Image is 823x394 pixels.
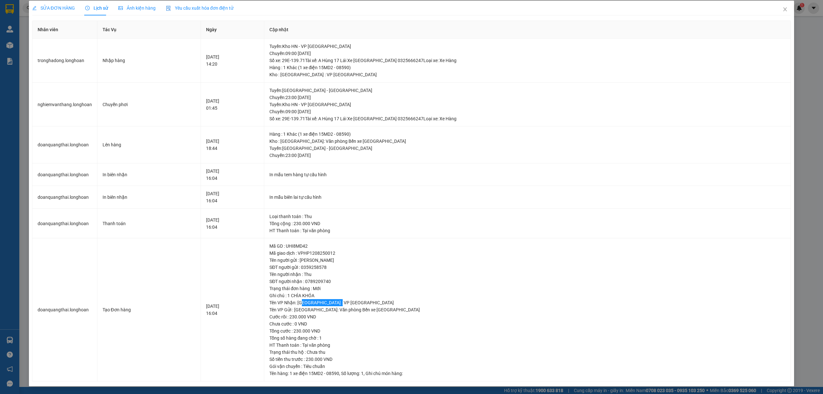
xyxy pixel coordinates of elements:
[269,285,785,292] div: Trạng thái đơn hàng : Mới
[85,6,90,10] span: clock-circle
[32,5,75,11] span: SỬA ĐƠN HÀNG
[97,21,201,39] th: Tác Vụ
[103,306,196,313] div: Tạo Đơn hàng
[269,138,785,145] div: Kho : [GEOGRAPHIC_DATA]: Văn phòng Bến xe [GEOGRAPHIC_DATA]
[269,87,785,101] div: Tuyến : [GEOGRAPHIC_DATA] - [GEOGRAPHIC_DATA] Chuyến: 23:00 [DATE]
[269,349,785,356] div: Trạng thái thu hộ : Chưa thu
[269,64,785,71] div: Hàng : 1 Khác (1 xe điện 15MD2 - 08590)
[103,194,196,201] div: In biên nhận
[166,5,234,11] span: Yêu cầu xuất hóa đơn điện tử
[269,257,785,264] div: Tên người gửi : [PERSON_NAME]
[32,186,97,209] td: doanquangthai.longhoan
[32,6,37,10] span: edit
[269,131,785,138] div: Hàng : 1 Khác (1 xe điện 15MD2 - 08590)
[269,171,785,178] div: In mẫu tem hàng tự cấu hình
[269,194,785,201] div: In mẫu biên lai tự cấu hình
[269,342,785,349] div: HT Thanh toán : Tại văn phòng
[32,126,97,163] td: doanquangthai.longhoan
[32,209,97,239] td: doanquangthai.longhoan
[32,39,97,83] td: tronghadong.longhoan
[103,141,196,148] div: Lên hàng
[269,71,785,78] div: Kho : [GEOGRAPHIC_DATA] : VP [GEOGRAPHIC_DATA]
[206,303,259,317] div: [DATE] 16:04
[269,213,785,220] div: Loại thanh toán : Thu
[361,371,364,376] span: 1
[269,292,785,299] div: Ghi chú : 1 CHÌA KHÓA
[782,7,788,12] span: close
[206,190,259,204] div: [DATE] 16:04
[166,6,171,11] img: icon
[206,138,259,152] div: [DATE] 18:44
[103,57,196,64] div: Nhập hàng
[103,220,196,227] div: Thanh toán
[269,243,785,250] div: Mã GD : UHI8MD42
[32,163,97,186] td: doanquangthai.longhoan
[118,6,123,10] span: picture
[103,101,196,108] div: Chuyển phơi
[269,278,785,285] div: SĐT người nhận : 0789209740
[269,271,785,278] div: Tên người nhận : Thu
[269,220,785,227] div: Tổng cộng : 230.000 VND
[269,264,785,271] div: SĐT người gửi : 0359258578
[206,168,259,182] div: [DATE] 16:04
[269,327,785,334] div: Tổng cước : 230.000 VND
[269,334,785,342] div: Tổng số hàng đang chờ : 1
[201,21,264,39] th: Ngày
[269,370,785,377] div: Tên hàng: , Số lượng: , Ghi chú món hàng:
[269,145,785,159] div: Tuyến : [GEOGRAPHIC_DATA] - [GEOGRAPHIC_DATA] Chuyến: 23:00 [DATE]
[269,299,785,306] div: Tên VP Nhận: [GEOGRAPHIC_DATA] : VP [GEOGRAPHIC_DATA]
[85,5,108,11] span: Lịch sử
[290,371,339,376] span: 1 xe điện 15MD2 - 08590
[269,320,785,327] div: Chưa cước : 0 VND
[269,313,785,320] div: Cước rồi : 230.000 VND
[118,5,156,11] span: Ảnh kiện hàng
[103,171,196,178] div: In biên nhận
[206,97,259,112] div: [DATE] 01:45
[32,83,97,127] td: nghiemvanthang.longhoan
[269,363,785,370] div: Gói vận chuyển : Tiêu chuẩn
[776,1,794,19] button: Close
[206,53,259,68] div: [DATE] 14:20
[269,101,785,122] div: Tuyến : Kho HN - VP [GEOGRAPHIC_DATA] Chuyến: 09:00 [DATE] Số xe: 29E-139.71 Tài xế: A Hùng 17 Lá...
[206,216,259,231] div: [DATE] 16:04
[269,306,785,313] div: Tên VP Gửi : [GEOGRAPHIC_DATA]: Văn phòng Bến xe [GEOGRAPHIC_DATA]
[269,227,785,234] div: HT Thanh toán : Tại văn phòng
[269,43,785,64] div: Tuyến : Kho HN - VP [GEOGRAPHIC_DATA] Chuyến: 09:00 [DATE] Số xe: 29E-139.71 Tài xế: A Hùng 17 Lá...
[32,21,97,39] th: Nhân viên
[32,238,97,381] td: doanquangthai.longhoan
[269,250,785,257] div: Mã giao dịch : VPHP1208250012
[269,356,785,363] div: Số tiền thu trước : 230.000 VND
[264,21,791,39] th: Cập nhật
